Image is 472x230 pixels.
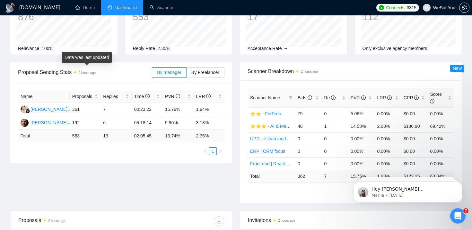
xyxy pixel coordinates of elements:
time: 2 hours ago [48,219,65,223]
span: Only exclusive agency members [363,46,427,51]
img: gigradar-bm.png [25,109,30,113]
button: setting [459,3,469,13]
a: ERP | CRM focus [250,149,285,154]
td: 0.00% [374,145,401,157]
span: filter [289,96,293,100]
button: right [217,147,224,155]
td: 0 [321,157,348,170]
span: 3315 [407,4,416,11]
span: left [203,149,207,153]
span: Acceptance Rate [248,46,282,51]
span: By manager [157,70,181,75]
td: 1 [321,120,348,132]
td: 0.00% [374,107,401,120]
span: Connects: [386,4,405,11]
td: 0.00% [348,157,375,170]
span: 2.35% [158,46,170,51]
th: Name [18,90,70,103]
time: 2 hours ago [79,71,96,75]
span: right [219,149,223,153]
td: 7 [321,170,348,182]
span: info-circle [145,94,150,98]
span: PVR [165,94,180,99]
iframe: Intercom live chat [450,208,466,224]
td: 13 [101,130,131,142]
span: LRR [196,94,211,99]
td: Total [18,130,70,142]
td: 0 [295,132,322,145]
button: download [214,216,224,226]
span: info-circle [206,94,211,98]
a: ⭐️⭐️ - FinTech [250,111,281,116]
td: Total [248,170,295,182]
span: info-circle [176,94,180,98]
td: 00:23:22 [132,103,162,116]
td: 2.35 % [194,130,225,142]
span: Dashboard [115,5,137,10]
span: Score [430,92,442,104]
img: AJ [21,105,29,113]
img: upwork-logo.png [379,5,384,10]
td: 5.06% [348,107,375,120]
td: 0 [295,157,322,170]
div: [PERSON_NAME] [31,119,67,126]
a: 1 [209,148,216,155]
span: filter [287,93,294,103]
span: info-circle [430,99,434,103]
span: Scanner Name [250,95,280,100]
a: Front-end | React v2.0 [250,161,295,166]
td: 361 [70,103,101,116]
td: 13.74 % [162,130,193,142]
td: 0 [295,145,322,157]
a: searchScanner [150,5,173,10]
a: DB[PERSON_NAME] [21,120,67,125]
span: info-circle [308,95,312,100]
td: 553 [70,130,101,142]
span: Re [324,95,336,100]
span: info-circle [414,95,419,100]
li: 1 [209,147,217,155]
span: user [424,5,429,10]
td: 05:18:14 [132,116,162,130]
td: 0.00% [427,145,454,157]
a: setting [459,5,469,10]
span: Replies [103,93,124,100]
td: 0 [321,132,348,145]
span: info-circle [387,95,392,100]
td: 15.79% [162,103,193,116]
td: 0.00% [427,132,454,145]
td: 0.00% [348,132,375,145]
li: Next Page [217,147,224,155]
span: Relevance [18,46,39,51]
span: Bids [298,95,312,100]
td: 9.90% [162,116,193,130]
td: 2.08% [374,120,401,132]
span: info-circle [331,95,336,100]
span: -- [284,46,287,51]
iframe: Intercom notifications message [344,168,472,213]
td: 3.13% [194,116,225,130]
div: [PERSON_NAME] [31,106,67,113]
td: $0.00 [401,132,428,145]
button: left [201,147,209,155]
span: By Freelancer [191,70,219,75]
td: 69.42% [427,120,454,132]
td: 02:05:45 [132,130,162,142]
span: Reply Rate [133,46,155,51]
th: Replies [101,90,131,103]
td: 48 [295,120,322,132]
td: 0.00% [374,132,401,145]
a: homeHome [75,5,95,10]
td: 0 [321,145,348,157]
td: 0.00% [374,157,401,170]
span: Time [134,94,150,99]
li: Previous Page [201,147,209,155]
span: info-circle [361,95,366,100]
span: Invitations [248,216,454,224]
span: dashboard [108,5,112,10]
